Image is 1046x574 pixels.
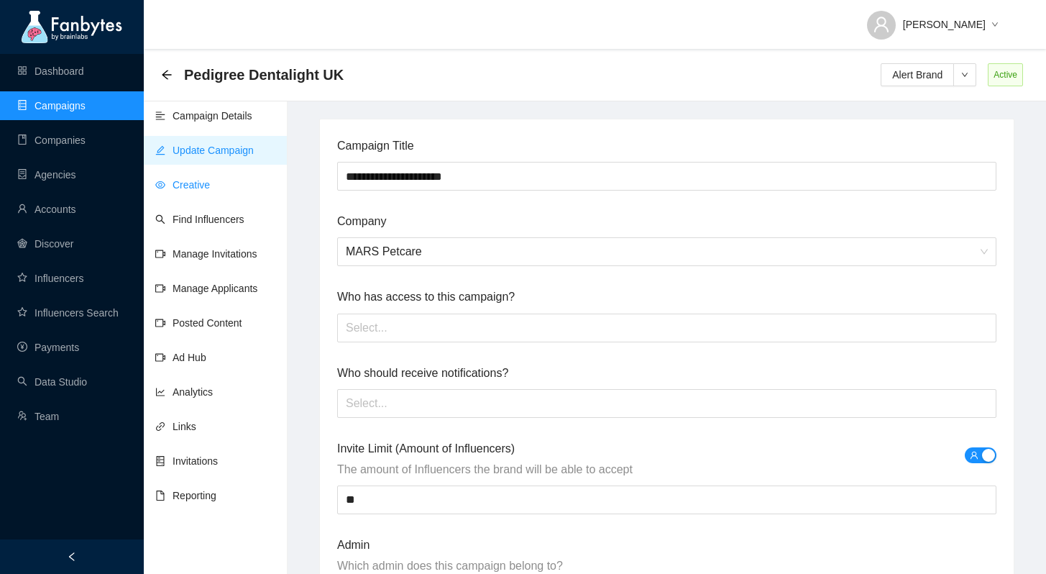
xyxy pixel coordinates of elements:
a: align-leftCampaign Details [155,110,252,122]
a: userAccounts [17,204,76,215]
span: left [67,552,77,562]
span: user [970,451,978,460]
a: pay-circlePayments [17,342,79,353]
span: Campaign Title [337,137,996,155]
span: MARS Petcare [346,238,988,265]
span: arrow-left [161,69,173,81]
a: containerAgencies [17,169,76,181]
a: bookCompanies [17,135,86,146]
a: radar-chartDiscover [17,238,73,250]
span: Who should receive notifications? [337,364,996,382]
a: eyeCreative [155,179,210,191]
a: editUpdate Campaign [155,145,254,156]
a: fileReporting [155,490,216,501]
a: usergroup-addTeam [17,411,59,422]
a: databaseCampaigns [17,100,86,111]
span: [PERSON_NAME] [903,17,986,32]
button: [PERSON_NAME]down [855,7,1010,30]
span: The amount of Influencers the brand will be able to accept [337,460,996,478]
span: down [954,71,976,78]
span: Active [988,63,1023,86]
a: starInfluencers [17,273,83,284]
a: video-cameraManage Invitations [155,248,257,260]
span: Admin [337,536,996,554]
a: linkLinks [155,421,196,432]
a: appstoreDashboard [17,65,84,77]
a: line-chartAnalytics [155,386,213,398]
span: down [991,21,999,29]
button: down [953,63,976,86]
a: video-cameraAd Hub [155,352,206,363]
span: Company [337,212,996,230]
span: Alert Brand [892,67,942,83]
a: starInfluencers Search [17,307,119,319]
a: searchData Studio [17,376,87,388]
span: user [873,16,890,33]
span: Who has access to this campaign? [337,288,996,306]
div: Back [161,69,173,81]
span: Invite Limit (Amount of Influencers) [337,439,996,457]
button: Alert Brand [881,63,954,86]
a: video-cameraPosted Content [155,317,242,329]
a: searchFind Influencers [155,214,244,225]
a: video-cameraManage Applicants [155,283,257,294]
a: hddInvitations [155,455,218,467]
span: Pedigree Dentalight UK [184,63,344,86]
